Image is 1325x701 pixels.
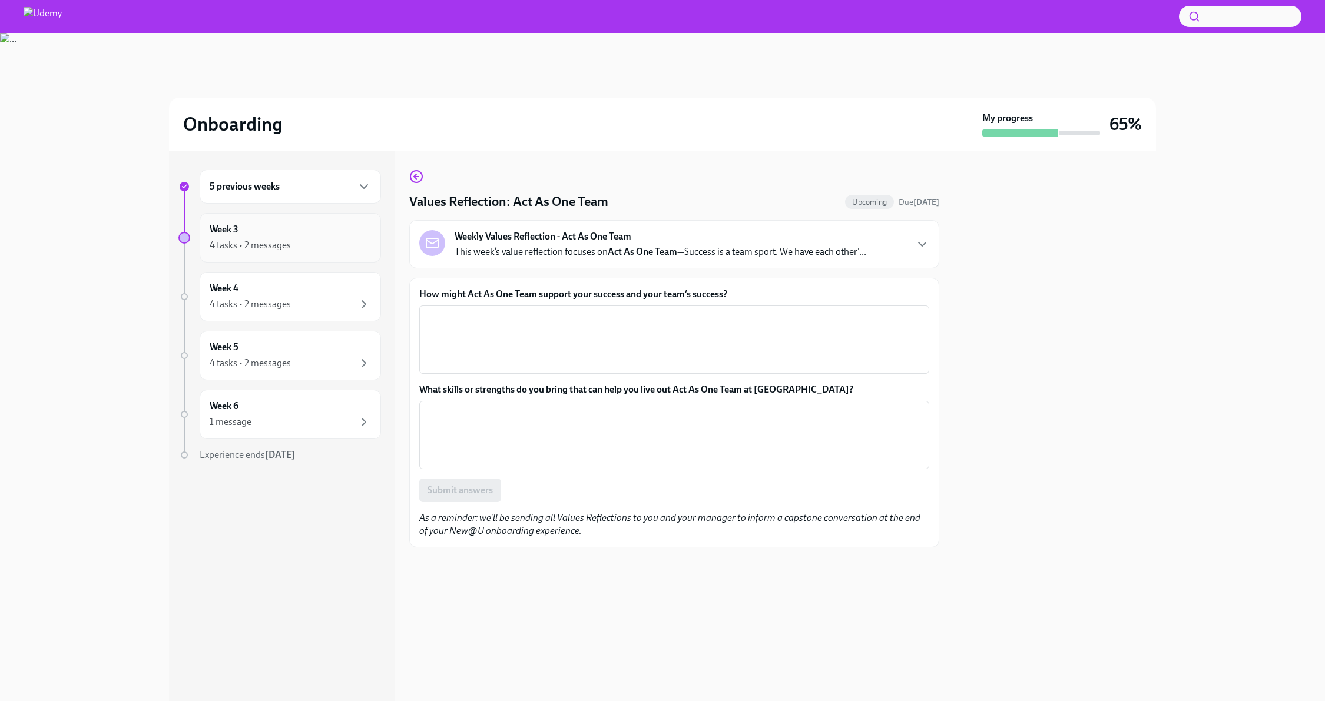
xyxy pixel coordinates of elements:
[455,230,631,243] strong: Weekly Values Reflection - Act As One Team
[913,197,939,207] strong: [DATE]
[24,7,62,26] img: Udemy
[409,193,608,211] h4: Values Reflection: Act As One Team
[455,245,866,258] p: This week’s value reflection focuses on —Success is a team sport. We have each other'...
[210,341,238,354] h6: Week 5
[899,197,939,207] span: Due
[419,288,929,301] label: How might Act As One Team support your success and your team’s success?
[265,449,295,460] strong: [DATE]
[210,239,291,252] div: 4 tasks • 2 messages
[210,400,238,413] h6: Week 6
[210,180,280,193] h6: 5 previous weeks
[178,331,381,380] a: Week 54 tasks • 2 messages
[419,512,920,536] em: As a reminder: we'll be sending all Values Reflections to you and your manager to inform a capsto...
[178,272,381,321] a: Week 44 tasks • 2 messages
[1109,114,1142,135] h3: 65%
[210,298,291,311] div: 4 tasks • 2 messages
[982,112,1033,125] strong: My progress
[419,383,929,396] label: What skills or strengths do you bring that can help you live out Act As One Team at [GEOGRAPHIC_D...
[210,357,291,370] div: 4 tasks • 2 messages
[178,390,381,439] a: Week 61 message
[210,416,251,428] div: 1 message
[200,170,381,204] div: 5 previous weeks
[608,246,677,257] strong: Act As One Team
[210,282,238,295] h6: Week 4
[178,213,381,263] a: Week 34 tasks • 2 messages
[845,198,894,207] span: Upcoming
[210,223,238,236] h6: Week 3
[899,197,939,208] span: September 1st, 2025 08:00
[183,112,283,136] h2: Onboarding
[200,449,295,460] span: Experience ends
